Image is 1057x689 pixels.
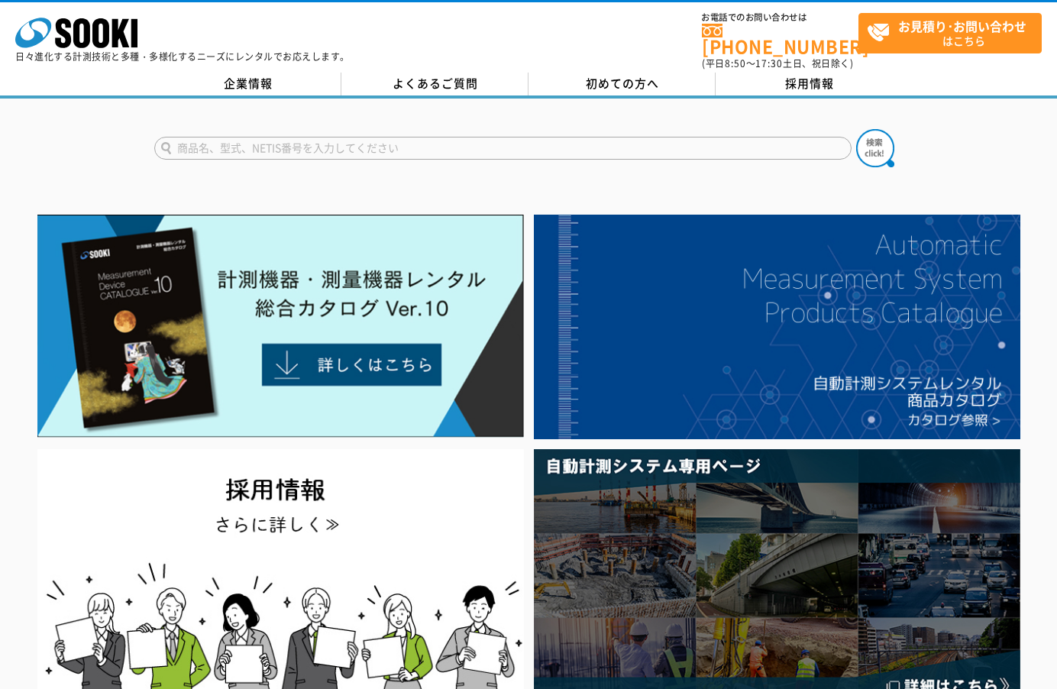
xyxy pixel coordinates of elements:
[702,13,858,22] span: お電話でのお問い合わせは
[586,75,659,92] span: 初めての方へ
[702,57,853,70] span: (平日 ～ 土日、祝日除く)
[534,215,1020,439] img: 自動計測システムカタログ
[528,73,716,95] a: 初めての方へ
[154,73,341,95] a: 企業情報
[341,73,528,95] a: よくあるご質問
[702,24,858,55] a: [PHONE_NUMBER]
[898,17,1026,35] strong: お見積り･お問い合わせ
[858,13,1042,53] a: お見積り･お問い合わせはこちら
[37,215,524,438] img: Catalog Ver10
[725,57,746,70] span: 8:50
[867,14,1041,52] span: はこちら
[755,57,783,70] span: 17:30
[15,52,350,61] p: 日々進化する計測技術と多種・多様化するニーズにレンタルでお応えします。
[716,73,903,95] a: 採用情報
[856,129,894,167] img: btn_search.png
[154,137,852,160] input: 商品名、型式、NETIS番号を入力してください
